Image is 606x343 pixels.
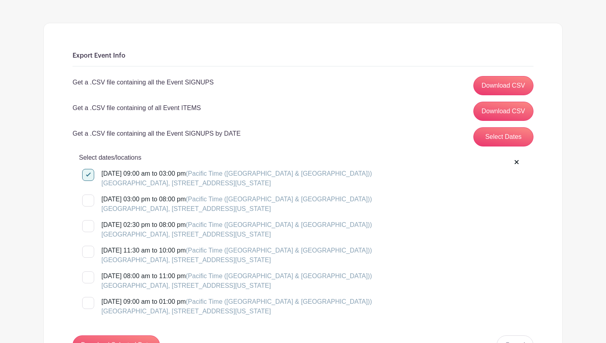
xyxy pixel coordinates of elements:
div: [GEOGRAPHIC_DATA], [STREET_ADDRESS][US_STATE] [101,179,372,188]
div: [GEOGRAPHIC_DATA], [STREET_ADDRESS][US_STATE] [101,281,372,291]
div: [DATE] 11:30 am to 10:00 pm [101,246,372,265]
div: [DATE] 03:00 pm to 08:00 pm [101,195,372,214]
span: (Pacific Time ([GEOGRAPHIC_DATA] & [GEOGRAPHIC_DATA])) [186,247,372,254]
div: [GEOGRAPHIC_DATA], [STREET_ADDRESS][US_STATE] [101,204,372,214]
div: [GEOGRAPHIC_DATA], [STREET_ADDRESS][US_STATE] [101,307,372,316]
p: Get a .CSV file containing all the Event SIGNUPS by DATE [73,129,240,138]
h6: Export Event Info [73,52,533,60]
span: (Pacific Time ([GEOGRAPHIC_DATA] & [GEOGRAPHIC_DATA])) [186,273,372,279]
span: (Pacific Time ([GEOGRAPHIC_DATA] & [GEOGRAPHIC_DATA])) [186,196,372,203]
div: [DATE] 02:30 pm to 08:00 pm [101,220,372,239]
span: (Pacific Time ([GEOGRAPHIC_DATA] & [GEOGRAPHIC_DATA])) [186,170,372,177]
p: Get a .CSV file containing of all Event ITEMS [73,103,201,113]
div: [GEOGRAPHIC_DATA], [STREET_ADDRESS][US_STATE] [101,255,372,265]
div: [GEOGRAPHIC_DATA], [STREET_ADDRESS][US_STATE] [101,230,372,239]
div: [DATE] 09:00 am to 01:00 pm [101,297,372,316]
p: Select dates/locations [79,153,527,162]
a: Download CSV [473,76,534,95]
span: (Pacific Time ([GEOGRAPHIC_DATA] & [GEOGRAPHIC_DATA])) [186,298,372,305]
p: Get a .CSV file containing all the Event SIGNUPS [73,78,214,87]
div: [DATE] 08:00 am to 11:00 pm [101,271,372,291]
span: (Pacific Time ([GEOGRAPHIC_DATA] & [GEOGRAPHIC_DATA])) [186,221,372,228]
button: Select Dates [473,127,533,146]
a: Download CSV [473,102,534,121]
div: [DATE] 09:00 am to 03:00 pm [101,169,372,188]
